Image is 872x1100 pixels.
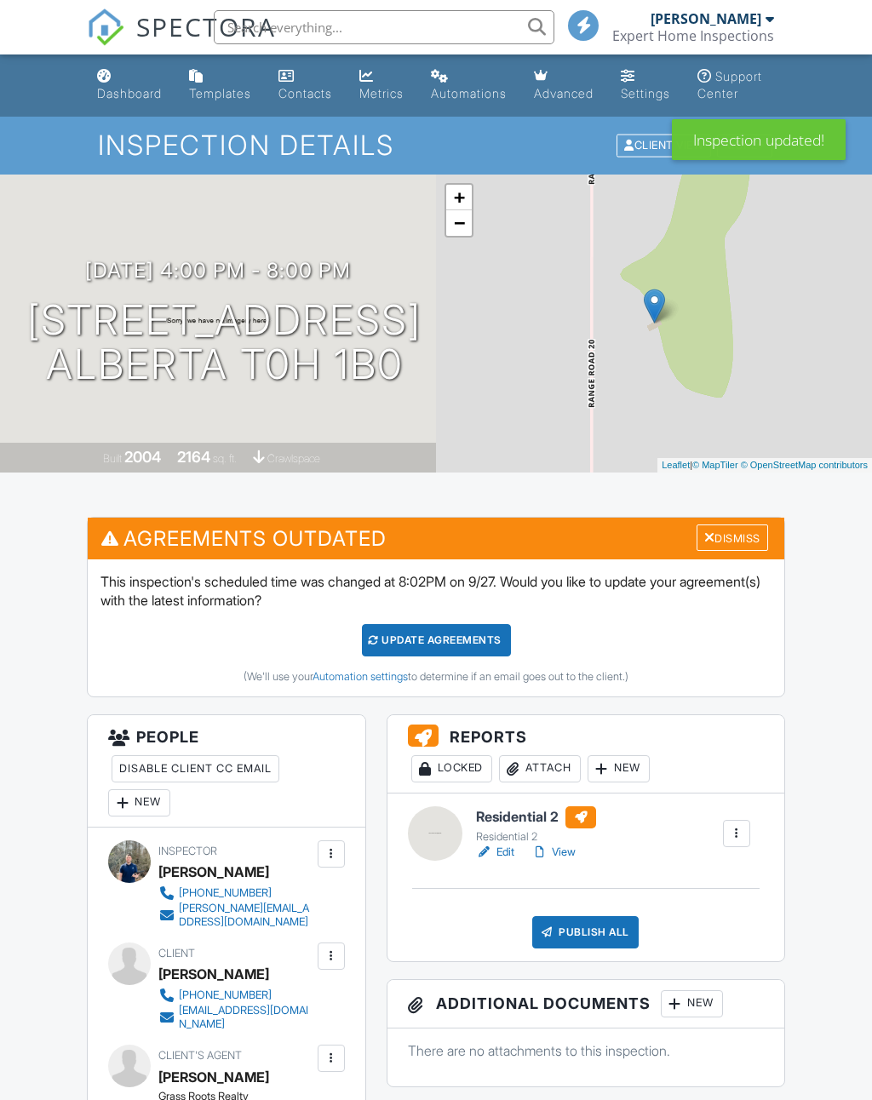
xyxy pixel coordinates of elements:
[387,715,784,793] h3: Reports
[531,844,576,861] a: View
[158,845,217,857] span: Inspector
[267,452,320,465] span: crawlspace
[615,138,715,151] a: Client View
[179,902,313,929] div: [PERSON_NAME][EMAIL_ADDRESS][DOMAIN_NAME]
[158,961,269,987] div: [PERSON_NAME]
[614,61,677,110] a: Settings
[136,9,276,44] span: SPECTORA
[179,988,272,1002] div: [PHONE_NUMBER]
[362,624,511,656] div: Update Agreements
[108,789,170,816] div: New
[697,524,768,551] div: Dismiss
[431,86,507,100] div: Automations
[424,61,513,110] a: Automations (Basic)
[612,27,774,44] div: Expert Home Inspections
[87,9,124,46] img: The Best Home Inspection Software - Spectora
[179,886,272,900] div: [PHONE_NUMBER]
[177,448,210,466] div: 2164
[476,844,514,861] a: Edit
[179,1004,313,1031] div: [EMAIL_ADDRESS][DOMAIN_NAME]
[476,830,596,844] div: Residential 2
[158,859,269,885] div: [PERSON_NAME]
[272,61,339,110] a: Contacts
[741,460,868,470] a: © OpenStreetMap contributors
[353,61,410,110] a: Metrics
[158,987,313,1004] a: [PHONE_NUMBER]
[408,1041,764,1060] p: There are no attachments to this inspection.
[527,61,600,110] a: Advanced
[651,10,761,27] div: [PERSON_NAME]
[387,980,784,1028] h3: Additional Documents
[182,61,258,110] a: Templates
[278,86,332,100] div: Contacts
[617,135,711,158] div: Client View
[359,86,404,100] div: Metrics
[214,10,554,44] input: Search everything...
[476,806,596,844] a: Residential 2 Residential 2
[446,185,472,210] a: Zoom in
[87,23,276,59] a: SPECTORA
[588,755,650,782] div: New
[534,86,594,100] div: Advanced
[532,916,639,948] div: Publish All
[158,1004,313,1031] a: [EMAIL_ADDRESS][DOMAIN_NAME]
[662,460,690,470] a: Leaflet
[103,452,122,465] span: Built
[692,460,738,470] a: © MapTiler
[446,210,472,236] a: Zoom out
[97,86,162,100] div: Dashboard
[158,1064,269,1090] a: [PERSON_NAME]
[657,458,872,473] div: |
[88,518,783,559] h3: Agreements Outdated
[691,61,781,110] a: Support Center
[100,670,771,684] div: (We'll use your to determine if an email goes out to the client.)
[98,130,774,160] h1: Inspection Details
[88,715,364,828] h3: People
[499,755,581,782] div: Attach
[661,990,723,1017] div: New
[213,452,237,465] span: sq. ft.
[411,755,492,782] div: Locked
[476,806,596,828] h6: Residential 2
[27,298,422,388] h1: [STREET_ADDRESS] Alberta T0H 1B0
[90,61,169,110] a: Dashboard
[158,947,195,960] span: Client
[88,559,783,696] div: This inspection's scheduled time was changed at 8:02PM on 9/27. Would you like to update your agr...
[85,259,351,282] h3: [DATE] 4:00 pm - 8:00 pm
[313,670,408,683] a: Automation settings
[621,86,670,100] div: Settings
[697,69,762,100] div: Support Center
[189,86,251,100] div: Templates
[158,885,313,902] a: [PHONE_NUMBER]
[158,902,313,929] a: [PERSON_NAME][EMAIL_ADDRESS][DOMAIN_NAME]
[672,119,846,160] div: Inspection updated!
[158,1049,242,1062] span: Client's Agent
[124,448,161,466] div: 2004
[112,755,279,782] div: Disable Client CC Email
